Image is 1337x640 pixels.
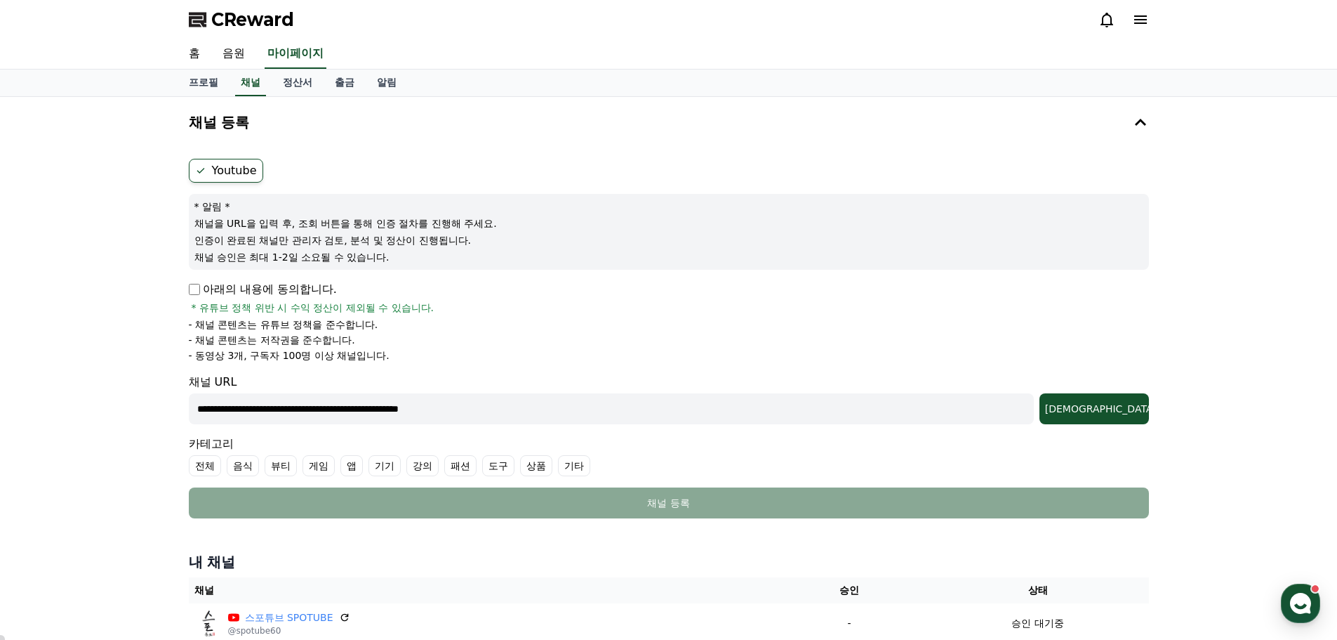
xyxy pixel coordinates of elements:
[366,70,408,96] a: 알림
[178,39,211,69] a: 홈
[520,455,552,476] label: 상품
[189,318,378,332] p: - 채널 콘텐츠는 유튜브 정책을 준수합니다.
[189,348,390,363] p: - 동영상 3개, 구독자 100명 이상 채널입니다.
[368,455,401,476] label: 기기
[217,496,1121,510] div: 채널 등록
[189,488,1149,518] button: 채널 등록
[189,333,355,347] p: - 채널 콘텐츠는 저작권을 준수합니다.
[245,610,333,625] a: 스포튜브 SPOTUBE
[211,39,256,69] a: 음원
[444,455,477,476] label: 패션
[192,301,434,315] span: * 유튜브 정책 위반 시 수익 정산이 제외될 수 있습니다.
[302,455,335,476] label: 게임
[189,281,337,298] p: 아래의 내용에 동의합니다.
[211,8,294,31] span: CReward
[189,159,263,183] label: Youtube
[482,455,514,476] label: 도구
[178,70,230,96] a: 프로필
[1039,393,1149,424] button: [DEMOGRAPHIC_DATA]
[265,39,326,69] a: 마이페이지
[927,577,1149,603] th: 상태
[1011,616,1063,631] p: 승인 대기중
[183,103,1155,142] button: 채널 등록
[189,115,250,130] h4: 채널 등록
[189,455,221,476] label: 전체
[265,455,297,476] label: 뷰티
[194,233,1143,247] p: 인증이 완료된 채널만 관리자 검토, 분석 및 정산이 진행됩니다.
[1045,402,1143,416] div: [DEMOGRAPHIC_DATA]
[189,577,772,603] th: 채널
[189,552,1149,572] h4: 내 채널
[194,216,1143,230] p: 채널을 URL을 입력 후, 조회 버튼을 통해 인증 절차를 진행해 주세요.
[558,455,590,476] label: 기타
[778,616,922,631] p: -
[194,250,1143,264] p: 채널 승인은 최대 1-2일 소요될 수 있습니다.
[194,609,222,637] img: 스포튜브 SPOTUBE
[189,436,1149,476] div: 카테고리
[772,577,927,603] th: 승인
[189,8,294,31] a: CReward
[189,374,1149,424] div: 채널 URL
[324,70,366,96] a: 출금
[227,455,259,476] label: 음식
[228,625,350,636] p: @spotube60
[340,455,363,476] label: 앱
[235,70,266,96] a: 채널
[272,70,324,96] a: 정산서
[406,455,439,476] label: 강의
